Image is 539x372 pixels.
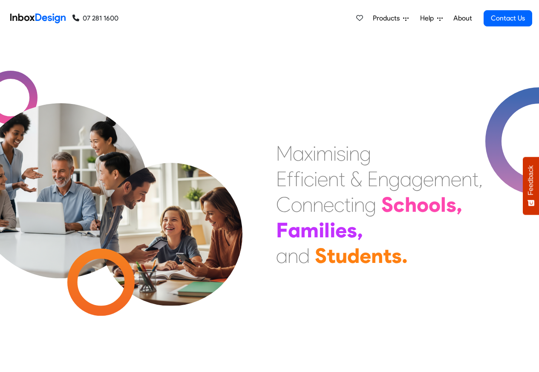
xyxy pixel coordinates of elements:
div: & [350,166,362,192]
div: l [441,192,446,217]
div: s [446,192,456,217]
div: a [400,166,412,192]
div: a [288,217,300,243]
a: Products [369,10,412,27]
div: g [360,141,371,166]
div: o [291,192,302,217]
div: d [298,243,310,268]
div: t [327,243,335,268]
div: a [293,141,304,166]
div: S [315,243,327,268]
div: n [378,166,389,192]
div: m [300,217,319,243]
div: u [335,243,347,268]
div: i [330,217,335,243]
div: g [389,166,400,192]
div: c [304,166,314,192]
div: g [412,166,423,192]
div: s [392,243,402,268]
img: parents_with_child.png [82,127,260,306]
div: i [319,217,324,243]
div: o [429,192,441,217]
span: Feedback [527,165,535,195]
div: n [354,192,365,217]
div: i [314,166,317,192]
div: n [371,243,383,268]
div: F [276,217,288,243]
div: E [276,166,287,192]
div: s [347,217,357,243]
div: t [383,243,392,268]
a: About [451,10,474,27]
div: c [334,192,344,217]
div: d [347,243,360,268]
div: f [287,166,294,192]
div: e [360,243,371,268]
span: Help [420,13,437,23]
div: n [349,141,360,166]
div: . [402,243,408,268]
div: M [276,141,293,166]
div: t [344,192,351,217]
div: f [294,166,300,192]
div: i [333,141,337,166]
div: n [313,192,323,217]
div: i [300,166,304,192]
div: g [365,192,376,217]
a: 07 281 1600 [72,13,118,23]
div: a [276,243,288,268]
div: e [323,192,334,217]
div: m [434,166,451,192]
div: S [381,192,393,217]
div: t [339,166,345,192]
div: i [346,141,349,166]
span: Products [373,13,403,23]
div: h [405,192,417,217]
div: , [456,192,462,217]
div: Maximising Efficient & Engagement, Connecting Schools, Families, and Students. [276,141,483,268]
div: s [337,141,346,166]
a: Contact Us [484,10,532,26]
div: n [328,166,339,192]
div: t [472,166,478,192]
div: , [357,217,363,243]
div: C [276,192,291,217]
div: e [451,166,461,192]
div: E [367,166,378,192]
div: x [304,141,313,166]
div: e [423,166,434,192]
div: i [313,141,316,166]
div: e [317,166,328,192]
div: e [335,217,347,243]
div: o [417,192,429,217]
div: m [316,141,333,166]
button: Feedback - Show survey [523,157,539,215]
div: n [288,243,298,268]
div: i [351,192,354,217]
div: l [324,217,330,243]
a: Help [417,10,446,27]
div: n [461,166,472,192]
div: , [478,166,483,192]
div: c [393,192,405,217]
div: n [302,192,313,217]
